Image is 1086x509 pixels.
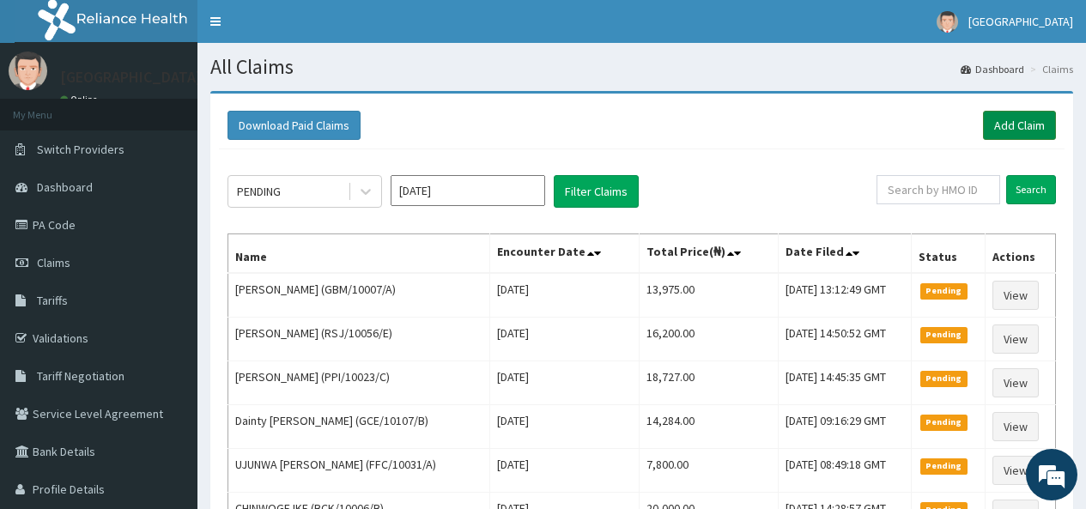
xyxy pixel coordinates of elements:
[640,361,778,405] td: 18,727.00
[640,449,778,493] td: 7,800.00
[210,56,1073,78] h1: All Claims
[778,449,912,493] td: [DATE] 08:49:18 GMT
[968,14,1073,29] span: [GEOGRAPHIC_DATA]
[37,142,124,157] span: Switch Providers
[89,96,288,118] div: Chat with us now
[640,234,778,274] th: Total Price(₦)
[237,183,281,200] div: PENDING
[778,405,912,449] td: [DATE] 09:16:29 GMT
[920,415,968,430] span: Pending
[920,371,968,386] span: Pending
[778,318,912,361] td: [DATE] 14:50:52 GMT
[37,368,124,384] span: Tariff Negotiation
[985,234,1055,274] th: Actions
[32,86,70,129] img: d_794563401_company_1708531726252_794563401
[992,368,1039,397] a: View
[228,318,490,361] td: [PERSON_NAME] (RSJ/10056/E)
[920,458,968,474] span: Pending
[937,11,958,33] img: User Image
[37,293,68,308] span: Tariffs
[877,175,1000,204] input: Search by HMO ID
[100,148,237,321] span: We're online!
[9,52,47,90] img: User Image
[490,234,640,274] th: Encounter Date
[490,318,640,361] td: [DATE]
[228,405,490,449] td: Dainty [PERSON_NAME] (GCE/10107/B)
[992,456,1039,485] a: View
[640,273,778,318] td: 13,975.00
[228,111,361,140] button: Download Paid Claims
[1026,62,1073,76] li: Claims
[640,318,778,361] td: 16,200.00
[228,361,490,405] td: [PERSON_NAME] (PPI/10023/C)
[992,412,1039,441] a: View
[640,405,778,449] td: 14,284.00
[992,281,1039,310] a: View
[912,234,985,274] th: Status
[60,94,101,106] a: Online
[228,234,490,274] th: Name
[778,234,912,274] th: Date Filed
[1006,175,1056,204] input: Search
[778,273,912,318] td: [DATE] 13:12:49 GMT
[391,175,545,206] input: Select Month and Year
[490,361,640,405] td: [DATE]
[37,179,93,195] span: Dashboard
[920,327,968,342] span: Pending
[920,283,968,299] span: Pending
[60,70,202,85] p: [GEOGRAPHIC_DATA]
[9,332,327,392] textarea: Type your message and hit 'Enter'
[228,273,490,318] td: [PERSON_NAME] (GBM/10007/A)
[983,111,1056,140] a: Add Claim
[282,9,323,50] div: Minimize live chat window
[490,273,640,318] td: [DATE]
[228,449,490,493] td: UJUNWA [PERSON_NAME] (FFC/10031/A)
[37,255,70,270] span: Claims
[490,449,640,493] td: [DATE]
[554,175,639,208] button: Filter Claims
[778,361,912,405] td: [DATE] 14:45:35 GMT
[992,324,1039,354] a: View
[490,405,640,449] td: [DATE]
[961,62,1024,76] a: Dashboard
